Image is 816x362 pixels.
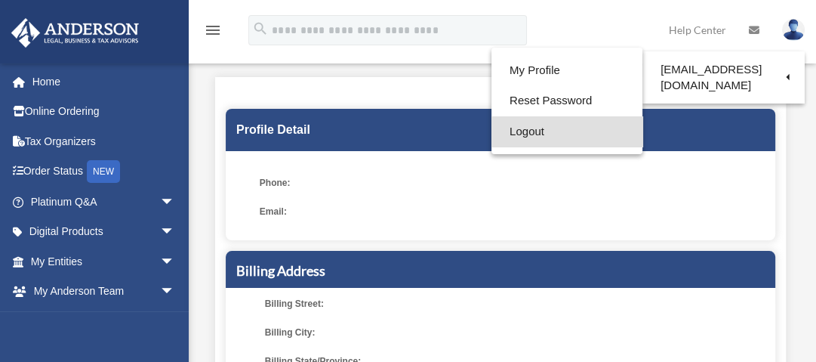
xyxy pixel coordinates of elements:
a: Reset Password [491,85,642,116]
a: My Anderson Teamarrow_drop_down [11,277,198,307]
a: Online Ordering [11,97,198,127]
span: Billing Street: [265,293,406,314]
i: menu [204,21,222,39]
a: My Documentsarrow_drop_down [11,306,198,336]
a: Digital Productsarrow_drop_down [11,217,198,247]
h5: Billing Address [236,261,765,280]
a: Home [11,67,198,97]
img: User Pic [782,19,805,41]
span: Billing City: [265,322,406,343]
a: Order StatusNEW [11,156,198,187]
img: Anderson Advisors Platinum Portal [7,18,143,48]
span: arrow_drop_down [160,217,190,248]
div: Profile Detail [226,109,775,151]
a: Logout [491,116,642,147]
a: My Profile [491,55,642,86]
span: arrow_drop_down [160,306,190,337]
span: arrow_drop_down [160,277,190,308]
span: Phone: [260,172,401,193]
a: menu [204,26,222,39]
a: My Entitiesarrow_drop_down [11,246,198,277]
i: search [252,20,269,37]
a: Platinum Q&Aarrow_drop_down [11,187,198,217]
div: NEW [87,160,120,183]
span: Email: [260,201,401,222]
a: [EMAIL_ADDRESS][DOMAIN_NAME] [642,55,805,100]
span: arrow_drop_down [160,246,190,277]
a: Tax Organizers [11,126,198,156]
span: arrow_drop_down [160,187,190,218]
